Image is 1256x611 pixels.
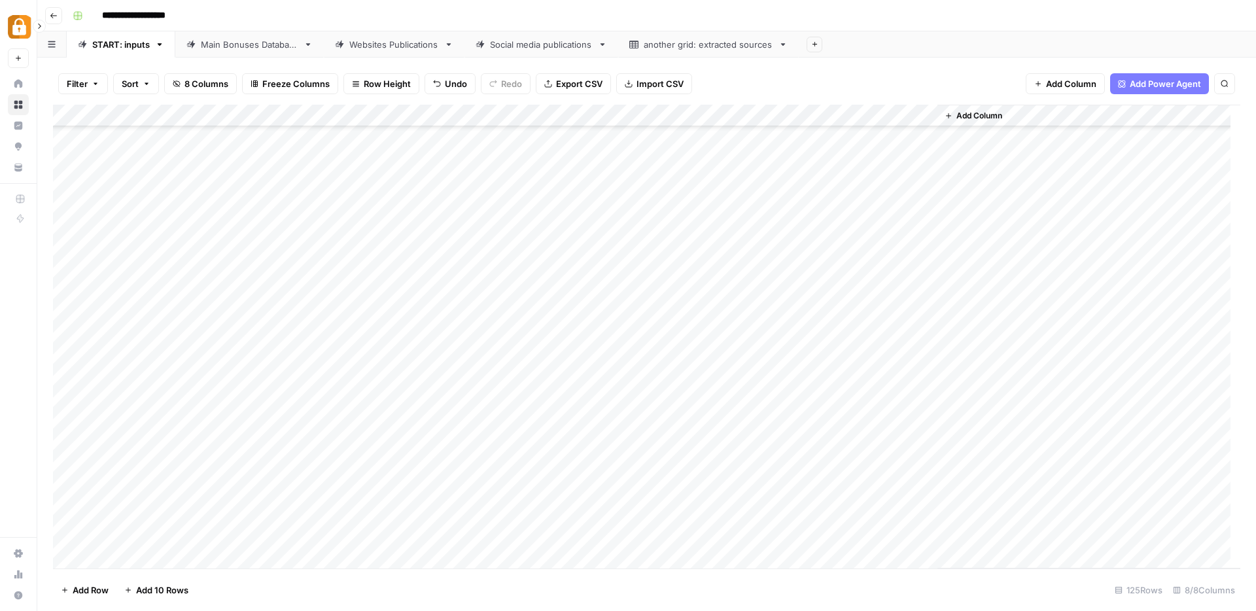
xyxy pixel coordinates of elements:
[556,77,602,90] span: Export CSV
[184,77,228,90] span: 8 Columns
[242,73,338,94] button: Freeze Columns
[1110,73,1209,94] button: Add Power Agent
[136,584,188,597] span: Add 10 Rows
[616,73,692,94] button: Import CSV
[1130,77,1201,90] span: Add Power Agent
[116,580,196,601] button: Add 10 Rows
[8,564,29,585] a: Usage
[164,73,237,94] button: 8 Columns
[481,73,531,94] button: Redo
[445,77,467,90] span: Undo
[644,38,773,51] div: another grid: extracted sources
[8,10,29,43] button: Workspace: Adzz
[8,585,29,606] button: Help + Support
[8,115,29,136] a: Insights
[1026,73,1105,94] button: Add Column
[536,73,611,94] button: Export CSV
[1109,580,1168,601] div: 125 Rows
[92,38,150,51] div: START: inputs
[956,110,1002,122] span: Add Column
[8,15,31,39] img: Adzz Logo
[262,77,330,90] span: Freeze Columns
[349,38,439,51] div: Websites Publications
[8,94,29,115] a: Browse
[53,580,116,601] button: Add Row
[8,543,29,564] a: Settings
[67,31,175,58] a: START: inputs
[201,38,298,51] div: Main Bonuses Database
[501,77,522,90] span: Redo
[324,31,464,58] a: Websites Publications
[8,73,29,94] a: Home
[1046,77,1096,90] span: Add Column
[58,73,108,94] button: Filter
[175,31,324,58] a: Main Bonuses Database
[8,136,29,157] a: Opportunities
[1168,580,1240,601] div: 8/8 Columns
[618,31,799,58] a: another grid: extracted sources
[637,77,684,90] span: Import CSV
[464,31,618,58] a: Social media publications
[73,584,109,597] span: Add Row
[425,73,476,94] button: Undo
[490,38,593,51] div: Social media publications
[939,107,1007,124] button: Add Column
[122,77,139,90] span: Sort
[343,73,419,94] button: Row Height
[8,157,29,178] a: Your Data
[67,77,88,90] span: Filter
[364,77,411,90] span: Row Height
[113,73,159,94] button: Sort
